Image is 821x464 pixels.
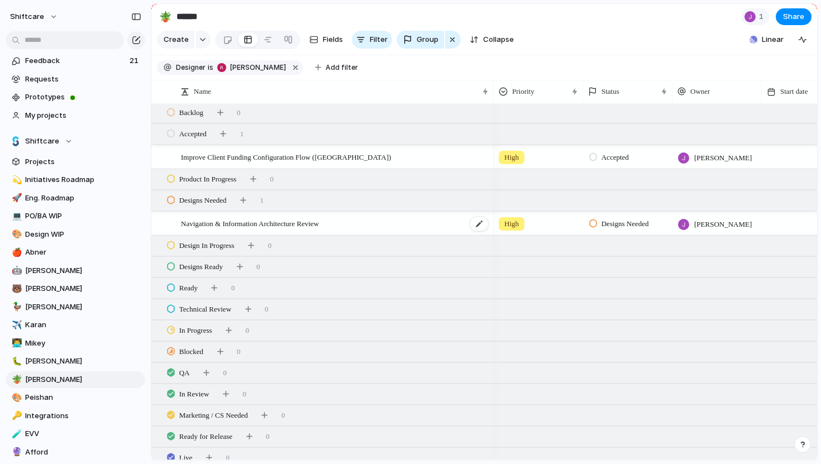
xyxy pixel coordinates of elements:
span: is [208,63,213,73]
div: 🐛[PERSON_NAME] [6,353,145,370]
button: 🦆 [10,302,21,313]
span: Design WIP [25,229,141,240]
button: Create [157,31,194,49]
a: 🎨Peishan [6,389,145,406]
button: 🍎 [10,247,21,258]
span: Product In Progress [179,174,237,185]
span: Design In Progress [179,240,235,251]
span: Navigation & Information Architecture Review [181,217,319,229]
button: 🔑 [10,410,21,422]
div: 🔮 [12,446,20,458]
span: [PERSON_NAME] [25,302,141,313]
span: [PERSON_NAME] [694,152,752,164]
div: 🎨 [12,391,20,404]
button: Filter [352,31,392,49]
a: Projects [6,154,145,170]
a: 🤖[PERSON_NAME] [6,262,145,279]
button: 💫 [10,174,21,185]
button: Fields [305,31,347,49]
span: 0 [268,240,272,251]
div: 🎨 [12,228,20,241]
button: is [206,61,216,74]
button: Collapse [465,31,518,49]
button: Linear [745,31,788,48]
span: Projects [25,156,141,168]
span: Ready [179,283,198,294]
span: Name [194,86,211,97]
a: My projects [6,107,145,124]
button: 🪴 [10,374,21,385]
div: 🪴[PERSON_NAME] [6,371,145,388]
span: Improve Client Funding Configuration Flow ([GEOGRAPHIC_DATA]) [181,150,391,163]
button: ✈️ [10,319,21,331]
span: 0 [237,107,241,118]
a: 🍎Abner [6,244,145,261]
span: 0 [237,346,241,357]
a: 🦆[PERSON_NAME] [6,299,145,315]
span: Ready for Release [179,431,232,442]
span: Peishan [25,392,141,403]
button: Shiftcare [6,133,145,150]
div: 💻 [12,210,20,223]
span: 0 [226,452,230,463]
div: 🔑 [12,409,20,422]
span: [PERSON_NAME] [25,265,141,276]
div: ✈️Karan [6,317,145,333]
span: Feedback [25,55,126,66]
div: 🐻 [12,283,20,295]
button: Group [397,31,444,49]
button: 💻 [10,211,21,222]
span: Start date [780,86,808,97]
span: Afford [25,447,141,458]
a: Feedback21 [6,52,145,69]
div: 🤖 [12,264,20,277]
span: 21 [130,55,141,66]
span: Live [179,452,193,463]
span: High [504,152,519,163]
span: Mikey [25,338,141,349]
div: 🪴 [159,9,171,24]
button: 🐛 [10,356,21,367]
a: 🔑Integrations [6,408,145,424]
a: Requests [6,71,145,88]
span: Status [602,86,619,97]
a: 💻PO/BA WIP [6,208,145,224]
span: Designs Needed [602,218,649,229]
span: Collapse [483,34,514,45]
a: 🐻[PERSON_NAME] [6,280,145,297]
button: 🎨 [10,229,21,240]
a: 🚀Eng. Roadmap [6,190,145,207]
div: 🪴 [12,373,20,386]
div: 🍎 [12,246,20,259]
button: 🎨 [10,392,21,403]
span: Blocked [179,346,203,357]
button: 🐻 [10,283,21,294]
div: 🧪EVV [6,425,145,442]
span: Marketing / CS Needed [179,410,248,421]
span: Technical Review [179,304,231,315]
span: Accepted [602,152,629,163]
div: 👨‍💻Mikey [6,335,145,352]
span: Add filter [326,63,358,73]
span: 0 [266,431,270,442]
span: Integrations [25,410,141,422]
div: 🦆 [12,300,20,313]
a: 🎨Design WIP [6,226,145,243]
span: Create [164,34,189,45]
div: 🧪 [12,428,20,441]
span: Abner [25,247,141,258]
span: 1 [240,128,244,140]
span: Fields [323,34,343,45]
span: My projects [25,110,141,121]
span: 0 [231,283,235,294]
a: 💫Initiatives Roadmap [6,171,145,188]
button: 🚀 [10,193,21,204]
button: [PERSON_NAME] [214,61,288,74]
span: 0 [265,304,269,315]
span: Karan [25,319,141,331]
span: 1 [759,11,767,22]
span: 0 [243,389,247,400]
